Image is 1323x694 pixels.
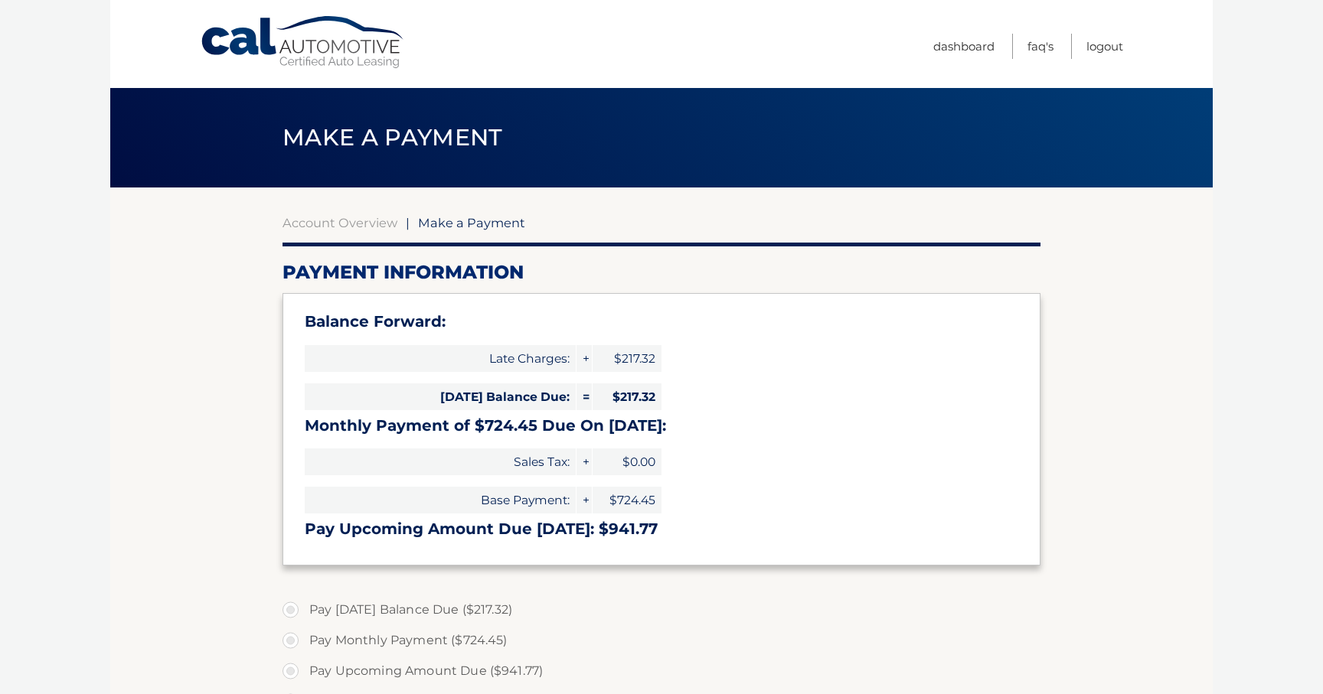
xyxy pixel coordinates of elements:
[283,261,1040,284] h2: Payment Information
[305,448,576,475] span: Sales Tax:
[406,215,410,230] span: |
[305,416,1018,435] h3: Monthly Payment of $724.45 Due On [DATE]:
[283,595,1040,625] label: Pay [DATE] Balance Due ($217.32)
[305,345,576,372] span: Late Charges:
[283,656,1040,686] label: Pay Upcoming Amount Due ($941.77)
[283,625,1040,656] label: Pay Monthly Payment ($724.45)
[305,487,576,513] span: Base Payment:
[305,520,1018,539] h3: Pay Upcoming Amount Due [DATE]: $941.77
[593,448,661,475] span: $0.00
[305,383,576,410] span: [DATE] Balance Due:
[418,215,525,230] span: Make a Payment
[593,345,661,372] span: $217.32
[577,448,592,475] span: +
[933,34,995,59] a: Dashboard
[577,383,592,410] span: =
[305,312,1018,331] h3: Balance Forward:
[1086,34,1123,59] a: Logout
[283,215,397,230] a: Account Overview
[283,123,502,152] span: Make a Payment
[577,487,592,513] span: +
[1027,34,1053,59] a: FAQ's
[577,345,592,372] span: +
[593,487,661,513] span: $724.45
[200,15,407,70] a: Cal Automotive
[593,383,661,410] span: $217.32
